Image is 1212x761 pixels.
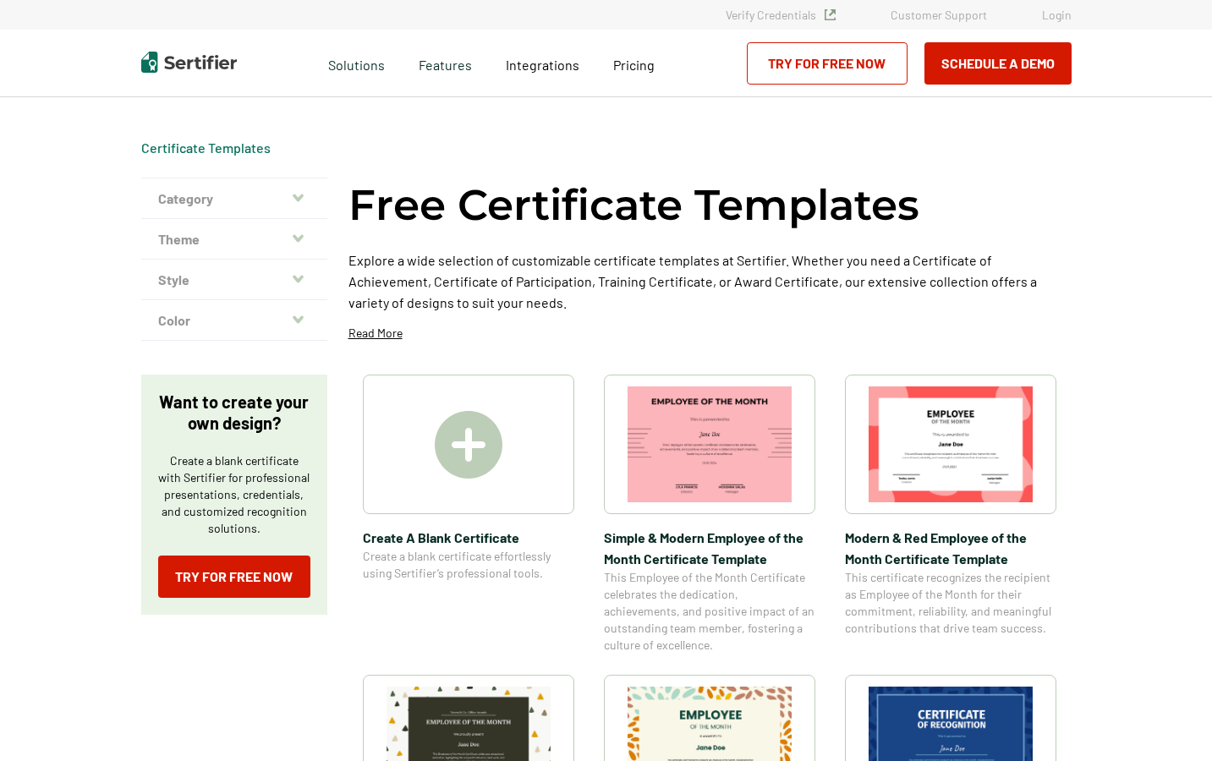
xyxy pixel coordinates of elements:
[141,260,327,300] button: Style
[141,140,271,156] div: Breadcrumb
[747,42,908,85] a: Try for Free Now
[363,527,574,548] span: Create A Blank Certificate
[141,52,237,73] img: Sertifier | Digital Credentialing Platform
[348,325,403,342] p: Read More
[348,249,1072,313] p: Explore a wide selection of customizable certificate templates at Sertifier. Whether you need a C...
[604,569,815,654] span: This Employee of the Month Certificate celebrates the dedication, achievements, and positive impa...
[613,57,655,73] span: Pricing
[845,569,1056,637] span: This certificate recognizes the recipient as Employee of the Month for their commitment, reliabil...
[141,219,327,260] button: Theme
[613,52,655,74] a: Pricing
[869,386,1033,502] img: Modern & Red Employee of the Month Certificate Template
[628,386,792,502] img: Simple & Modern Employee of the Month Certificate Template
[348,178,919,233] h1: Free Certificate Templates
[845,527,1056,569] span: Modern & Red Employee of the Month Certificate Template
[506,57,579,73] span: Integrations
[726,8,836,22] a: Verify Credentials
[158,452,310,537] p: Create a blank certificate with Sertifier for professional presentations, credentials, and custom...
[845,375,1056,654] a: Modern & Red Employee of the Month Certificate TemplateModern & Red Employee of the Month Certifi...
[158,391,310,434] p: Want to create your own design?
[141,300,327,341] button: Color
[328,52,385,74] span: Solutions
[604,375,815,654] a: Simple & Modern Employee of the Month Certificate TemplateSimple & Modern Employee of the Month C...
[891,8,987,22] a: Customer Support
[419,52,472,74] span: Features
[604,527,815,569] span: Simple & Modern Employee of the Month Certificate Template
[141,140,271,156] a: Certificate Templates
[141,178,327,219] button: Category
[825,9,836,20] img: Verified
[158,556,310,598] a: Try for Free Now
[1042,8,1072,22] a: Login
[435,411,502,479] img: Create A Blank Certificate
[506,52,579,74] a: Integrations
[363,548,574,582] span: Create a blank certificate effortlessly using Sertifier’s professional tools.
